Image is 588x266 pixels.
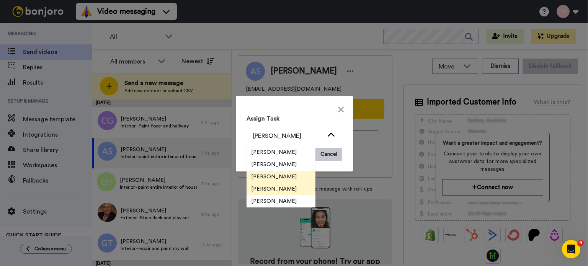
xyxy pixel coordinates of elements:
[247,185,301,193] span: [PERSON_NAME]
[253,131,323,140] div: [PERSON_NAME]
[562,240,580,258] iframe: Intercom live chat
[315,148,342,161] button: Cancel
[247,161,301,168] span: [PERSON_NAME]
[578,240,584,246] span: 9
[247,114,342,123] h3: Assign Task
[247,173,301,181] span: [PERSON_NAME]
[247,149,301,156] span: [PERSON_NAME]
[247,197,301,205] span: [PERSON_NAME]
